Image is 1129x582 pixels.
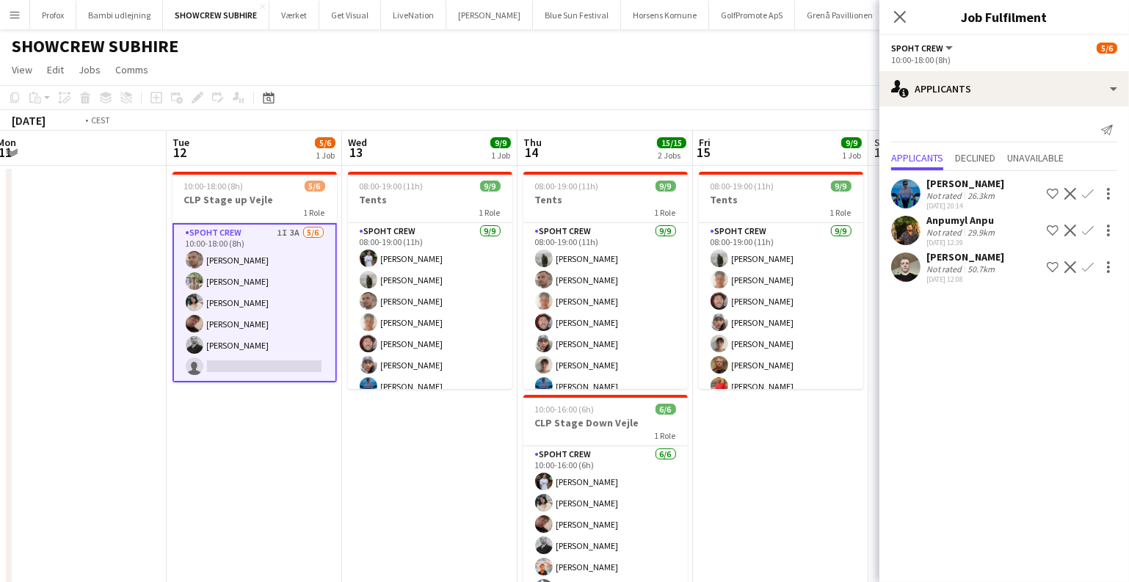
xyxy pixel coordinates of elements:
[926,214,998,227] div: Anpumyl Anpu
[1097,43,1117,54] span: 5/6
[965,190,998,201] div: 26.3km
[795,1,885,29] button: Grenå Pavillionen
[47,63,64,76] span: Edit
[30,1,76,29] button: Profox
[163,1,269,29] button: SHOWCREW SUBHIRE
[621,1,709,29] button: Horsens Komune
[6,60,38,79] a: View
[1007,153,1064,163] span: Unavailable
[381,1,446,29] button: LiveNation
[891,43,955,54] button: Spoht Crew
[926,201,1004,211] div: [DATE] 20:14
[965,263,998,274] div: 50.7km
[926,250,1004,263] div: [PERSON_NAME]
[926,274,1004,284] div: [DATE] 12:08
[446,1,533,29] button: [PERSON_NAME]
[926,190,965,201] div: Not rated
[709,1,795,29] button: GolfPromote ApS
[533,1,621,29] button: Blue Sun Festival
[41,60,70,79] a: Edit
[79,63,101,76] span: Jobs
[879,7,1129,26] h3: Job Fulfilment
[879,71,1129,106] div: Applicants
[891,43,943,54] span: Spoht Crew
[115,63,148,76] span: Comms
[926,227,965,238] div: Not rated
[91,114,110,126] div: CEST
[891,153,943,163] span: Applicants
[319,1,381,29] button: Get Visual
[926,238,998,247] div: [DATE] 12:39
[12,63,32,76] span: View
[109,60,154,79] a: Comms
[891,54,1117,65] div: 10:00-18:00 (8h)
[955,153,995,163] span: Declined
[965,227,998,238] div: 29.9km
[269,1,319,29] button: Værket
[76,1,163,29] button: Bambi udlejning
[12,35,178,57] h1: SHOWCREW SUBHIRE
[12,113,46,128] div: [DATE]
[926,263,965,274] div: Not rated
[73,60,106,79] a: Jobs
[926,177,1004,190] div: [PERSON_NAME]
